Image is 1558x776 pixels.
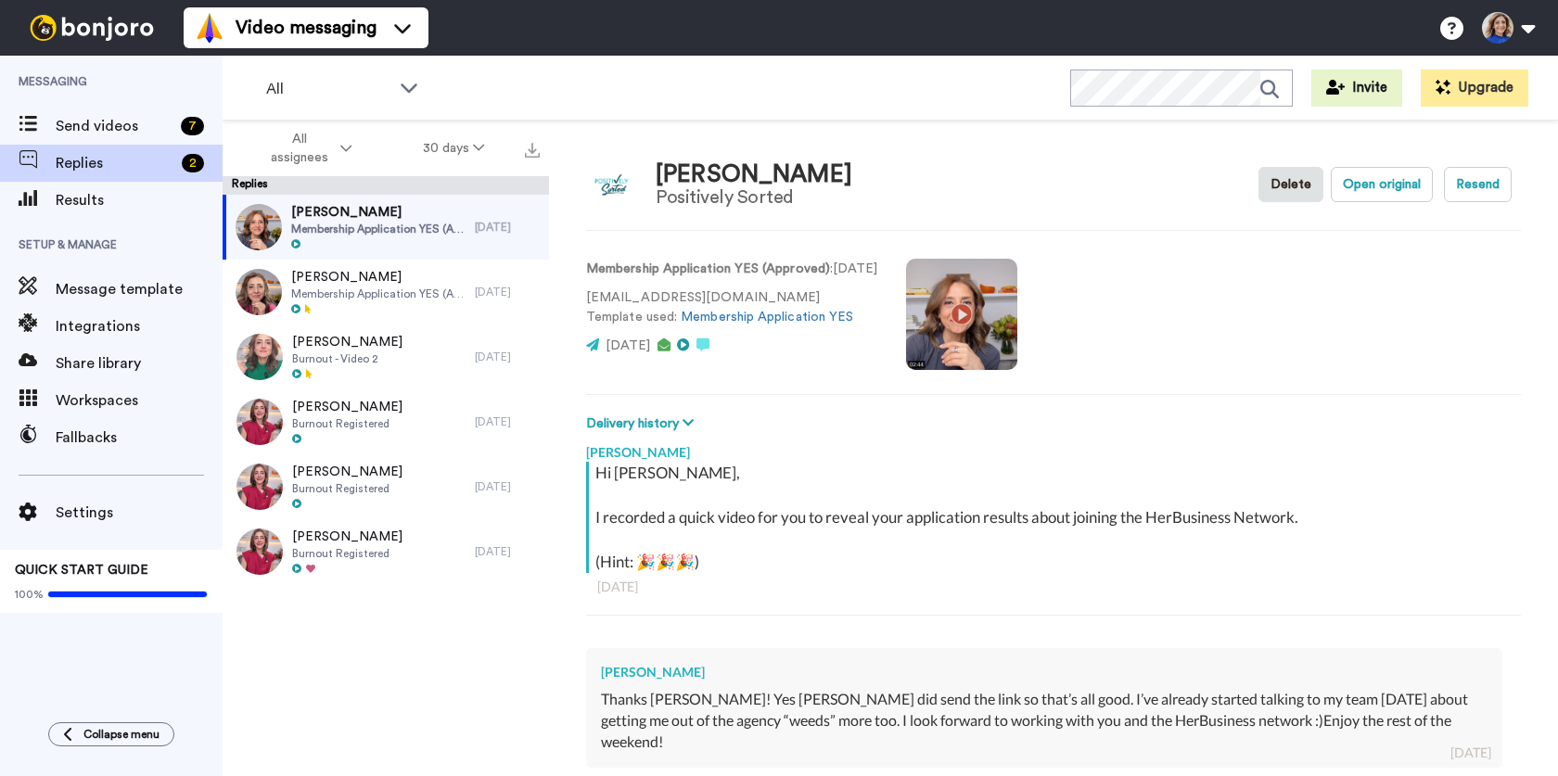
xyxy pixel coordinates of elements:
[292,398,402,416] span: [PERSON_NAME]
[83,727,160,742] span: Collapse menu
[656,187,852,208] div: Positively Sorted
[236,334,283,380] img: 41f28700-c28c-4f01-a895-45b362c529cc-thumb.jpg
[586,260,878,279] p: : [DATE]
[1450,744,1491,762] div: [DATE]
[226,122,388,174] button: All assignees
[236,399,283,445] img: 143e5fca-e7b0-458f-b449-ced2254251d8-thumb.jpg
[15,564,148,577] span: QUICK START GUIDE
[475,350,540,364] div: [DATE]
[48,722,174,746] button: Collapse menu
[195,13,224,43] img: vm-color.svg
[56,426,223,449] span: Fallbacks
[601,689,1488,753] div: Thanks [PERSON_NAME]! Yes [PERSON_NAME] did send the link so that’s all good. I’ve already starte...
[291,286,466,301] span: Membership Application YES (Approved)
[601,663,1488,681] div: [PERSON_NAME]
[223,176,549,195] div: Replies
[223,389,549,454] a: [PERSON_NAME]Burnout Registered[DATE]
[292,333,402,351] span: [PERSON_NAME]
[475,285,540,299] div: [DATE]
[292,416,402,431] span: Burnout Registered
[656,161,852,188] div: [PERSON_NAME]
[292,463,402,481] span: [PERSON_NAME]
[182,154,204,172] div: 2
[223,195,549,260] a: [PERSON_NAME]Membership Application YES (Approved)[DATE]
[292,546,402,561] span: Burnout Registered
[292,481,402,496] span: Burnout Registered
[586,413,699,434] button: Delivery history
[1421,70,1528,107] button: Upgrade
[681,311,853,324] a: Membership Application YES
[56,278,223,300] span: Message template
[388,132,520,165] button: 30 days
[56,115,173,137] span: Send videos
[606,339,650,352] span: [DATE]
[236,464,283,510] img: 143e5fca-e7b0-458f-b449-ced2254251d8-thumb.jpg
[475,220,540,235] div: [DATE]
[223,260,549,324] a: [PERSON_NAME]Membership Application YES (Approved)[DATE]
[56,152,174,174] span: Replies
[266,78,390,100] span: All
[236,269,282,315] img: 7cec14ca-356c-4a4d-9760-c1a26ef26749-thumb.jpg
[1311,70,1402,107] button: Invite
[223,454,549,519] a: [PERSON_NAME]Burnout Registered[DATE]
[291,268,466,286] span: [PERSON_NAME]
[236,204,282,250] img: d740a9fb-29d3-4b37-b031-4f4ef42f27e0-thumb.jpg
[291,203,466,222] span: [PERSON_NAME]
[1444,167,1512,202] button: Resend
[56,189,223,211] span: Results
[292,351,402,366] span: Burnout - Video 2
[223,519,549,584] a: [PERSON_NAME]Burnout Registered[DATE]
[1331,167,1433,202] button: Open original
[1258,167,1323,202] button: Delete
[236,528,283,575] img: 143e5fca-e7b0-458f-b449-ced2254251d8-thumb.jpg
[597,578,1510,596] div: [DATE]
[15,587,44,602] span: 100%
[262,130,337,167] span: All assignees
[475,479,540,494] div: [DATE]
[181,117,204,135] div: 7
[586,159,637,210] img: Image of Nerin Chappell
[525,143,540,158] img: export.svg
[519,134,545,162] button: Export all results that match these filters now.
[236,15,377,41] span: Video messaging
[291,222,466,236] span: Membership Application YES (Approved)
[223,324,549,389] a: [PERSON_NAME]Burnout - Video 2[DATE]
[292,528,402,546] span: [PERSON_NAME]
[595,462,1516,573] div: Hi [PERSON_NAME], I recorded a quick video for you to reveal your application results about joini...
[22,15,161,41] img: bj-logo-header-white.svg
[475,414,540,429] div: [DATE]
[56,315,223,337] span: Integrations
[586,262,830,275] strong: Membership Application YES (Approved)
[475,544,540,559] div: [DATE]
[56,352,223,375] span: Share library
[56,389,223,412] span: Workspaces
[586,288,878,327] p: [EMAIL_ADDRESS][DOMAIN_NAME] Template used:
[586,434,1521,462] div: [PERSON_NAME]
[56,502,223,524] span: Settings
